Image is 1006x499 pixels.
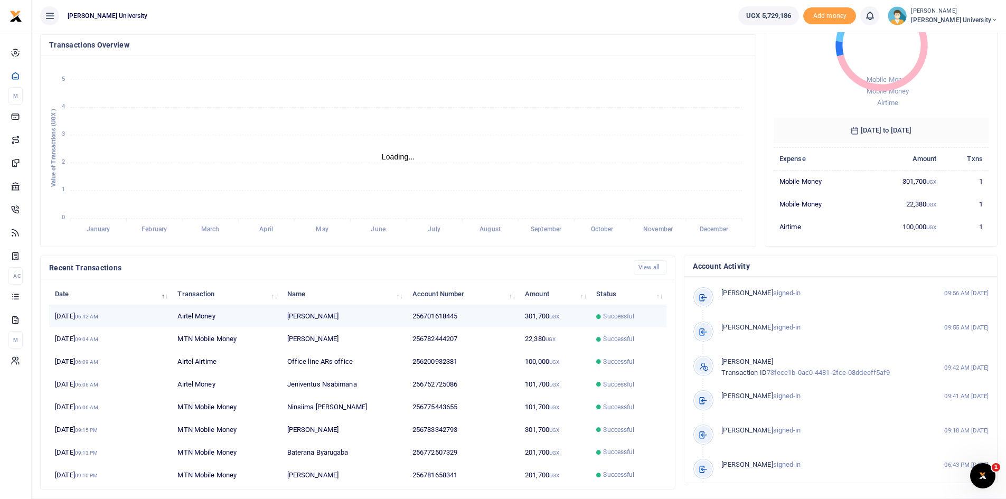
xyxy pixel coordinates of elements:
[49,419,172,441] td: [DATE]
[549,382,559,388] small: UGX
[8,267,23,285] li: Ac
[774,118,989,143] h6: [DATE] to [DATE]
[281,441,407,464] td: Baterana Byarugaba
[549,450,559,456] small: UGX
[549,473,559,478] small: UGX
[142,226,167,233] tspan: February
[75,404,99,410] small: 06:06 AM
[721,425,922,436] p: signed-in
[603,334,634,344] span: Successful
[62,186,65,193] tspan: 1
[172,328,281,351] td: MTN Mobile Money
[943,215,989,238] td: 1
[49,283,172,305] th: Date: activate to sort column descending
[531,226,562,233] tspan: September
[371,226,386,233] tspan: June
[888,6,998,25] a: profile-user [PERSON_NAME] [PERSON_NAME] University
[49,328,172,351] td: [DATE]
[643,226,673,233] tspan: November
[591,226,614,233] tspan: October
[721,369,766,376] span: Transaction ID
[549,404,559,410] small: UGX
[734,6,803,25] li: Wallet ballance
[10,12,22,20] a: logo-small logo-large logo-large
[281,305,407,328] td: [PERSON_NAME]
[382,153,415,161] text: Loading...
[774,147,865,170] th: Expense
[49,396,172,419] td: [DATE]
[519,305,590,328] td: 301,700
[49,464,172,486] td: [DATE]
[407,351,519,373] td: 256200932381
[428,226,440,233] tspan: July
[774,170,865,193] td: Mobile Money
[172,305,281,328] td: Airtel Money
[603,447,634,457] span: Successful
[944,289,989,298] small: 09:56 AM [DATE]
[944,426,989,435] small: 09:18 AM [DATE]
[172,419,281,441] td: MTN Mobile Money
[774,193,865,215] td: Mobile Money
[803,7,856,25] li: Toup your wallet
[943,193,989,215] td: 1
[316,226,328,233] tspan: May
[8,331,23,349] li: M
[75,336,99,342] small: 09:04 AM
[519,464,590,486] td: 201,700
[49,373,172,396] td: [DATE]
[49,351,172,373] td: [DATE]
[944,460,989,469] small: 06:43 PM [DATE]
[281,396,407,419] td: Ninsiima [PERSON_NAME]
[721,391,922,402] p: signed-in
[603,425,634,435] span: Successful
[10,10,22,23] img: logo-small
[172,351,281,373] td: Airtel Airtime
[700,226,729,233] tspan: December
[603,312,634,321] span: Successful
[172,373,281,396] td: Airtel Money
[926,224,936,230] small: UGX
[546,336,556,342] small: UGX
[172,441,281,464] td: MTN Mobile Money
[281,328,407,351] td: [PERSON_NAME]
[519,328,590,351] td: 22,380
[172,396,281,419] td: MTN Mobile Money
[75,450,98,456] small: 09:13 PM
[62,131,65,138] tspan: 3
[970,463,995,488] iframe: Intercom live chat
[693,260,989,272] h4: Account Activity
[281,464,407,486] td: [PERSON_NAME]
[407,328,519,351] td: 256782444207
[803,11,856,19] a: Add money
[944,323,989,332] small: 09:55 AM [DATE]
[603,402,634,412] span: Successful
[721,356,922,379] p: 73fece1b-0ac0-4481-2fce-08ddeeff5af9
[49,441,172,464] td: [DATE]
[8,87,23,105] li: M
[803,7,856,25] span: Add money
[281,283,407,305] th: Name: activate to sort column ascending
[49,262,625,274] h4: Recent Transactions
[281,351,407,373] td: Office line ARs office
[75,359,99,365] small: 06:09 AM
[721,323,773,331] span: [PERSON_NAME]
[519,419,590,441] td: 301,700
[721,426,773,434] span: [PERSON_NAME]
[50,109,57,187] text: Value of Transactions (UGX )
[926,202,936,208] small: UGX
[944,392,989,401] small: 09:41 AM [DATE]
[519,396,590,419] td: 101,700
[549,359,559,365] small: UGX
[259,226,272,233] tspan: April
[281,419,407,441] td: [PERSON_NAME]
[911,15,998,25] span: [PERSON_NAME] University
[721,357,773,365] span: [PERSON_NAME]
[87,226,110,233] tspan: January
[865,170,943,193] td: 301,700
[721,392,773,400] span: [PERSON_NAME]
[926,179,936,185] small: UGX
[911,7,998,16] small: [PERSON_NAME]
[721,289,773,297] span: [PERSON_NAME]
[865,147,943,170] th: Amount
[721,459,922,470] p: signed-in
